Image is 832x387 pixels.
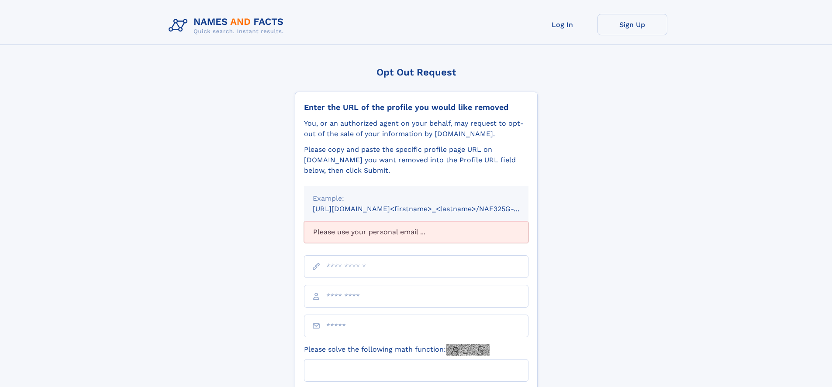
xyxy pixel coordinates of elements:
div: Opt Out Request [295,67,538,78]
a: Log In [528,14,597,35]
a: Sign Up [597,14,667,35]
div: Example: [313,193,520,204]
img: Logo Names and Facts [165,14,291,38]
div: Please use your personal email ... [304,221,528,243]
div: Please copy and paste the specific profile page URL on [DOMAIN_NAME] you want removed into the Pr... [304,144,528,176]
label: Please solve the following math function: [304,344,490,356]
div: Enter the URL of the profile you would like removed [304,103,528,112]
div: You, or an authorized agent on your behalf, may request to opt-out of the sale of your informatio... [304,118,528,139]
small: [URL][DOMAIN_NAME]<firstname>_<lastname>/NAF325G-xxxxxxxx [313,205,545,213]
